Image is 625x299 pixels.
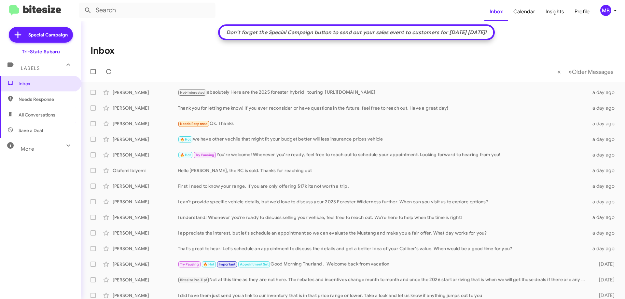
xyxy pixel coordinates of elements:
[484,2,508,21] a: Inbox
[589,292,620,299] div: [DATE]
[178,198,589,205] div: I can't provide specific vehicle details, but we’d love to discuss your 2023 Forester Wilderness ...
[178,261,589,268] div: Good Morning Thurland , Welcome back from vacation
[595,5,618,16] button: MB
[572,68,613,75] span: Older Messages
[113,292,178,299] div: [PERSON_NAME]
[589,136,620,143] div: a day ago
[589,261,620,267] div: [DATE]
[564,65,617,78] button: Next
[180,122,208,126] span: Needs Response
[589,214,620,221] div: a day ago
[113,261,178,267] div: [PERSON_NAME]
[219,262,236,266] span: Important
[223,29,490,36] div: Don't forget the Special Campaign button to send out your sales event to customers for [DATE] [DA...
[79,3,215,18] input: Search
[178,183,589,189] div: First I need to know your range. If you are only offering $17k its not worth a trip.
[113,198,178,205] div: [PERSON_NAME]
[178,89,589,96] div: absolutely Here are the 2025 forester hybrid touring [URL][DOMAIN_NAME]
[553,65,565,78] button: Previous
[178,230,589,236] div: I appreciate the interest, but let's schedule an appointment so we can evaluate the Mustang and m...
[22,48,60,55] div: Tri-State Subaru
[195,153,214,157] span: Try Pausing
[178,167,589,174] div: Hello [PERSON_NAME], the RC is sold. Thanks for reaching out
[178,245,589,252] div: That's great to hear! Let's schedule an appointment to discuss the details and get a better idea ...
[203,262,214,266] span: 🔥 Hot
[589,89,620,96] div: a day ago
[589,152,620,158] div: a day ago
[557,68,561,76] span: «
[180,262,199,266] span: Try Pausing
[540,2,569,21] a: Insights
[21,65,40,71] span: Labels
[19,96,74,102] span: Needs Response
[19,80,74,87] span: Inbox
[178,292,589,299] div: I did have them just send you a link to our inventory that is in that price range or lower. Take ...
[508,2,540,21] a: Calendar
[589,167,620,174] div: a day ago
[113,120,178,127] div: [PERSON_NAME]
[569,2,595,21] a: Profile
[600,5,611,16] div: MB
[568,68,572,76] span: »
[589,230,620,236] div: a day ago
[19,127,43,134] span: Save a Deal
[589,277,620,283] div: [DATE]
[180,90,205,95] span: Not-Interested
[90,46,115,56] h1: Inbox
[180,137,191,142] span: 🔥 Hot
[178,214,589,221] div: I understand! Whenever you’re ready to discuss selling your vehicle, feel free to reach out. We’r...
[28,32,68,38] span: Special Campaign
[21,146,34,152] span: More
[178,151,589,159] div: You're welcome! Whenever you're ready, feel free to reach out to schedule your appointment. Looki...
[589,183,620,189] div: a day ago
[113,136,178,143] div: [PERSON_NAME]
[178,120,589,128] div: Ok. Thanks
[589,105,620,111] div: a day ago
[178,105,589,111] div: Thank you for letting me know! If you ever reconsider or have questions in the future, feel free ...
[9,27,73,43] a: Special Campaign
[113,167,178,174] div: Olufemi Ibiyemi
[113,245,178,252] div: [PERSON_NAME]
[113,214,178,221] div: [PERSON_NAME]
[113,89,178,96] div: [PERSON_NAME]
[178,276,589,284] div: Not at this time as they are not here. The rebates and incentives change month to month and once ...
[240,262,269,266] span: Appointment Set
[113,230,178,236] div: [PERSON_NAME]
[113,152,178,158] div: [PERSON_NAME]
[113,183,178,189] div: [PERSON_NAME]
[589,245,620,252] div: a day ago
[19,112,55,118] span: All Conversations
[589,120,620,127] div: a day ago
[554,65,617,78] nav: Page navigation example
[180,278,207,282] span: Bitesize Pro-Tip!
[589,198,620,205] div: a day ago
[178,136,589,143] div: we have other vechile that might fit your budget better will less insurance prices vehicle
[113,105,178,111] div: [PERSON_NAME]
[113,277,178,283] div: [PERSON_NAME]
[180,153,191,157] span: 🔥 Hot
